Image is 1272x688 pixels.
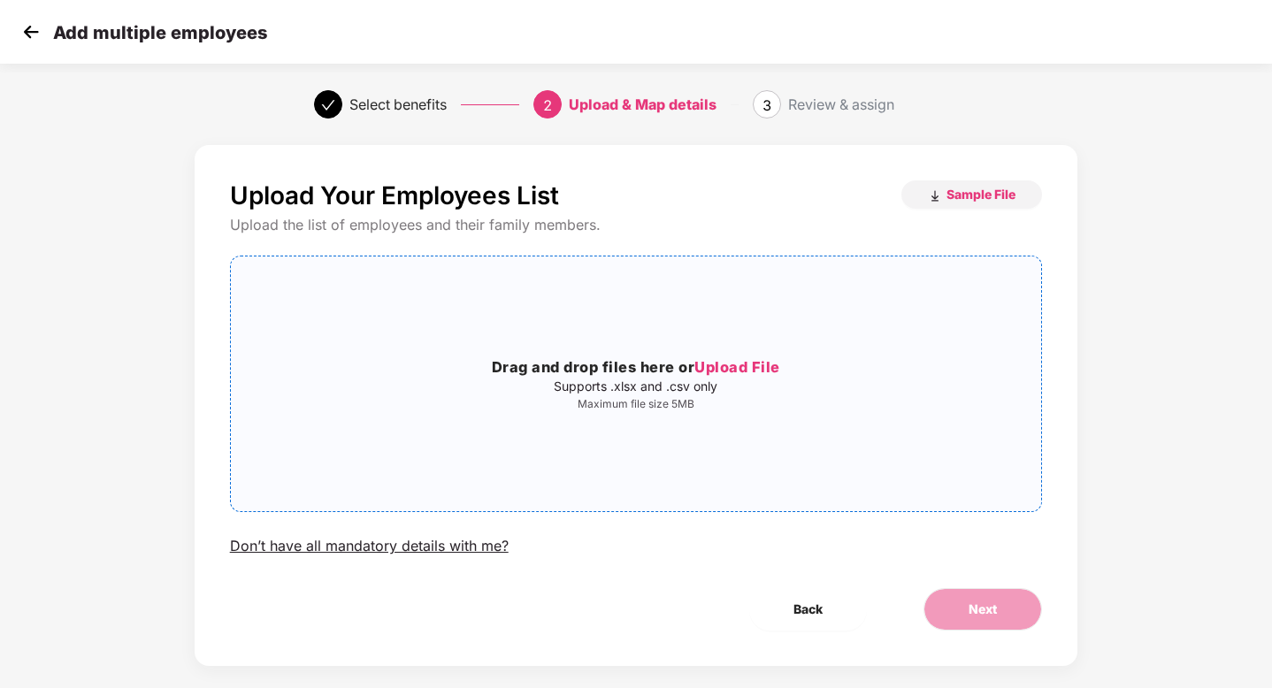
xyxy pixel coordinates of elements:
div: Review & assign [788,90,894,118]
span: 2 [543,96,552,114]
button: Back [749,588,867,631]
span: Back [793,600,823,619]
div: Upload the list of employees and their family members. [230,216,1043,234]
img: download_icon [928,189,942,203]
h3: Drag and drop files here or [231,356,1042,379]
button: Sample File [901,180,1042,209]
span: 3 [762,96,771,114]
span: Drag and drop files here orUpload FileSupports .xlsx and .csv onlyMaximum file size 5MB [231,256,1042,511]
div: Select benefits [349,90,447,118]
p: Supports .xlsx and .csv only [231,379,1042,394]
span: check [321,98,335,112]
div: Don’t have all mandatory details with me? [230,537,509,555]
p: Upload Your Employees List [230,180,559,210]
img: svg+xml;base64,PHN2ZyB4bWxucz0iaHR0cDovL3d3dy53My5vcmcvMjAwMC9zdmciIHdpZHRoPSIzMCIgaGVpZ2h0PSIzMC... [18,19,44,45]
div: Upload & Map details [569,90,716,118]
span: Upload File [694,358,780,376]
button: Next [923,588,1042,631]
p: Maximum file size 5MB [231,397,1042,411]
p: Add multiple employees [53,22,267,43]
span: Sample File [946,186,1015,203]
